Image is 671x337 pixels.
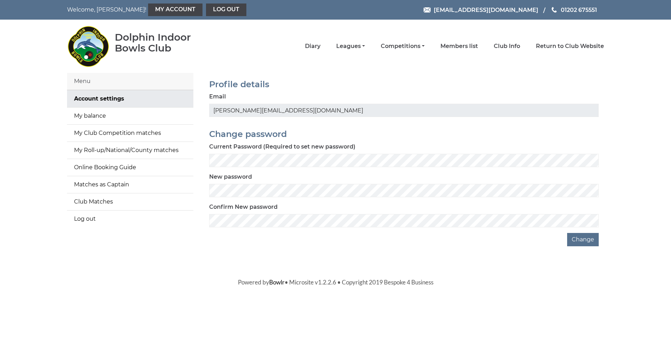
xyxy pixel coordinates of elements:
button: Change [567,233,599,246]
h2: Profile details [209,80,599,89]
img: Email [424,7,431,13]
h2: Change password [209,130,599,139]
a: My Club Competition matches [67,125,193,142]
a: Club Info [494,42,520,50]
a: Phone us 01202 675551 [551,6,597,14]
a: Return to Club Website [536,42,604,50]
span: 01202 675551 [561,6,597,13]
nav: Welcome, [PERSON_NAME]! [67,4,285,16]
a: Log out [206,4,246,16]
a: Bowlr [269,278,285,286]
label: Email [209,92,226,101]
a: My Roll-up/National/County matches [67,142,193,159]
span: Powered by • Microsite v1.2.2.6 • Copyright 2019 Bespoke 4 Business [238,278,433,286]
a: Matches as Captain [67,176,193,193]
a: Leagues [336,42,365,50]
label: Confirm New password [209,203,278,211]
img: Phone us [552,7,557,13]
label: New password [209,173,252,181]
a: Email [EMAIL_ADDRESS][DOMAIN_NAME] [424,6,538,14]
a: Members list [440,42,478,50]
a: Club Matches [67,193,193,210]
img: Dolphin Indoor Bowls Club [67,22,109,71]
label: Current Password (Required to set new password) [209,143,356,151]
a: Account settings [67,90,193,107]
a: My balance [67,108,193,124]
a: Log out [67,211,193,227]
div: Dolphin Indoor Bowls Club [115,32,213,54]
span: [EMAIL_ADDRESS][DOMAIN_NAME] [434,6,538,13]
a: Online Booking Guide [67,159,193,176]
div: Menu [67,73,193,90]
a: Diary [305,42,320,50]
a: Competitions [381,42,425,50]
a: My Account [148,4,202,16]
